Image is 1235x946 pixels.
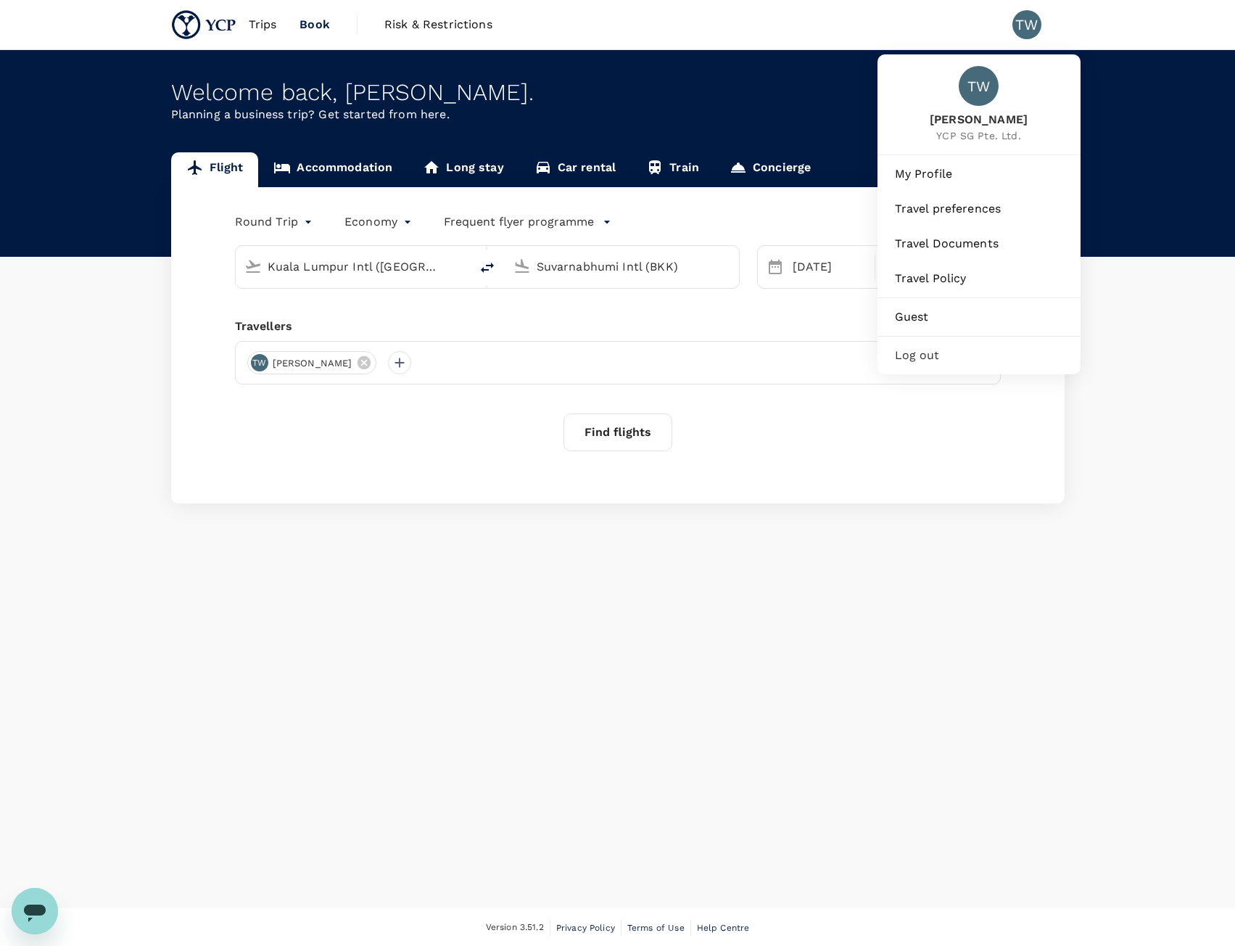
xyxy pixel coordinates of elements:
a: Travel preferences [883,193,1075,225]
div: Travellers [235,318,1001,335]
p: Planning a business trip? Get started from here. [171,106,1065,123]
a: My Profile [883,158,1075,190]
a: Flight [171,152,259,187]
span: [PERSON_NAME] [264,356,361,371]
div: TW [251,354,268,371]
span: Book [300,16,330,33]
span: YCP SG Pte. Ltd. [930,128,1028,143]
span: Travel preferences [895,200,1063,218]
a: Guest [883,301,1075,333]
div: Log out [883,340,1075,371]
a: Accommodation [258,152,408,187]
span: Privacy Policy [556,923,615,933]
p: Frequent flyer programme [444,213,594,231]
span: Risk & Restrictions [384,16,492,33]
div: TW [959,66,999,106]
img: YCP SG Pte. Ltd. [171,9,237,41]
input: Depart from [268,255,439,278]
span: [PERSON_NAME] [930,112,1028,128]
iframe: Button to launch messaging window [12,888,58,934]
span: Travel Policy [895,270,1063,287]
button: Frequent flyer programme [444,213,611,231]
div: Round Trip [235,210,316,234]
a: Car rental [519,152,632,187]
a: Help Centre [697,920,750,936]
a: Concierge [714,152,826,187]
a: Privacy Policy [556,920,615,936]
button: delete [470,250,505,285]
a: Long stay [408,152,519,187]
div: Welcome back , [PERSON_NAME] . [171,79,1065,106]
div: TW[PERSON_NAME] [247,351,377,374]
button: Open [729,265,732,268]
span: My Profile [895,165,1063,183]
span: Terms of Use [627,923,685,933]
div: TW [1012,10,1041,39]
span: Trips [249,16,277,33]
a: Terms of Use [627,920,685,936]
span: Help Centre [697,923,750,933]
button: Find flights [563,414,672,451]
span: Version 3.51.2 [486,921,544,935]
span: Guest [895,308,1063,326]
div: Economy [344,210,415,234]
span: Travel Documents [895,235,1063,252]
button: Open [460,265,463,268]
input: Going to [537,255,709,278]
a: Train [631,152,714,187]
a: Travel Policy [883,263,1075,295]
div: [DATE] [787,252,872,281]
a: Travel Documents [883,228,1075,260]
span: Log out [895,347,1063,364]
